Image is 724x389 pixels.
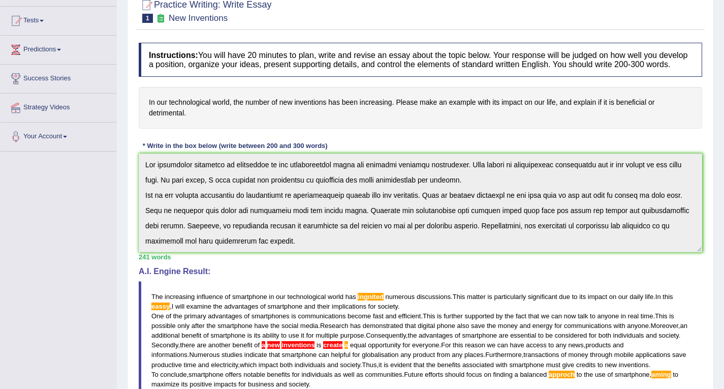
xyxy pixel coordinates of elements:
[465,341,485,349] span: reason
[149,51,198,59] b: Instructions:
[292,371,300,378] span: for
[614,351,634,358] span: mobile
[254,322,268,330] span: have
[628,312,639,320] span: real
[523,351,559,358] span: transactions
[437,312,442,320] span: is
[494,293,526,301] span: particularly
[577,371,582,378] span: to
[453,341,463,349] span: this
[362,351,398,358] span: globalisation
[151,332,180,339] span: additional
[390,361,412,369] span: evident
[386,293,415,301] span: numerous
[441,341,451,349] span: For
[304,303,316,310] span: and
[210,332,245,339] span: smartphone
[340,332,364,339] span: purpose
[526,341,546,349] span: access
[365,371,402,378] span: communities
[520,371,547,378] span: balanced
[151,312,164,320] span: One
[496,361,508,369] span: with
[528,312,540,320] span: that
[462,332,497,339] span: smartphone
[398,312,421,320] span: efficient
[166,312,171,320] span: of
[400,351,411,358] span: any
[417,293,451,301] span: discussions
[629,293,643,301] span: daily
[497,341,508,349] span: can
[197,341,206,349] span: are
[487,341,496,349] span: we
[455,332,460,339] span: of
[281,341,314,349] span: The plural noun “inventions” cannot be used with the article “a”. Did you mean “a new invention” ...
[1,36,116,61] a: Predictions
[139,141,331,151] div: * Write in the box below (write between 200 and 300 words)
[485,351,522,358] span: Furthermore
[466,371,482,378] span: focus
[151,293,163,301] span: The
[423,312,435,320] span: This
[225,371,241,378] span: offers
[332,303,366,310] span: implications
[142,14,153,23] span: 1
[418,322,435,330] span: digital
[331,351,350,358] span: helpful
[568,351,588,358] span: money
[184,312,206,320] span: primary
[538,332,544,339] span: to
[151,380,179,388] span: maximize
[172,303,174,310] span: I
[319,351,329,358] span: can
[673,371,678,378] span: to
[407,332,417,339] span: the
[350,341,366,349] span: equal
[556,341,566,349] span: any
[254,332,261,339] span: its
[181,380,188,388] span: its
[562,361,575,369] span: give
[597,312,619,320] span: anyone
[457,322,469,330] span: also
[276,293,286,301] span: our
[499,332,509,339] span: are
[471,322,485,330] span: save
[222,351,242,358] span: studies
[379,361,382,369] span: it
[300,322,318,330] span: media
[366,332,406,339] span: Consequently
[619,361,649,369] span: inventions
[453,293,465,301] span: This
[151,341,178,349] span: Secondly
[627,322,649,330] span: anyone
[267,371,291,378] span: benefits
[267,341,280,349] span: The plural noun “inventions” cannot be used with the article “a”. Did you mean “a new invention” ...
[358,293,384,301] span: Possible spelling mistake found. (did you mean: ignited)
[151,371,159,378] span: To
[484,371,491,378] span: on
[493,371,513,378] span: finding
[186,303,211,310] span: examine
[613,341,624,349] span: and
[572,293,578,301] span: to
[412,341,439,349] span: everyone
[561,351,566,358] span: of
[328,293,343,301] span: world
[208,341,231,349] span: another
[211,361,238,369] span: electricity
[641,312,653,320] span: time
[282,351,317,358] span: smartphone
[505,312,514,320] span: the
[323,341,342,349] span: Consider using either the past participle “created” or the present participle “creating” here. (d...
[177,322,190,330] span: only
[352,351,360,358] span: for
[224,303,258,310] span: advantages
[658,332,679,339] span: society
[289,380,309,388] span: society
[289,332,299,339] span: use
[618,293,628,301] span: our
[320,322,349,330] span: Research
[437,361,461,369] span: benefits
